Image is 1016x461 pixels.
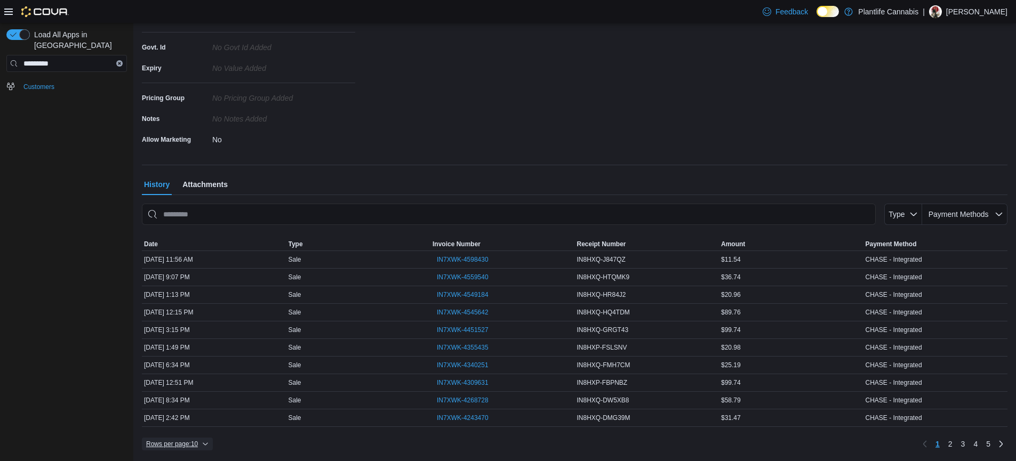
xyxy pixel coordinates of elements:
a: Customers [19,80,59,93]
label: Allow Marketing [142,135,191,144]
button: IN7XWK-4243470 [433,411,493,424]
span: 4 [973,439,978,449]
button: Previous page [918,438,931,450]
span: Customers [19,79,127,93]
ul: Pagination for table: [931,435,995,452]
span: CHASE - Integrated [866,361,922,369]
div: No Govt Id added [212,39,355,52]
span: CHASE - Integrated [866,273,922,281]
span: Date [144,240,158,248]
button: Date [142,238,286,250]
span: Sale [289,273,301,281]
label: Notes [142,115,159,123]
span: [DATE] 3:15 PM [144,326,190,334]
span: CHASE - Integrated [866,343,922,352]
a: Feedback [758,1,812,22]
span: Payment Methods [929,210,989,219]
div: $11.54 [719,253,863,266]
div: No value added [212,60,355,72]
span: 3 [961,439,965,449]
button: IN7XWK-4559540 [433,271,493,284]
button: Rows per page:10 [142,438,213,450]
div: $99.74 [719,376,863,389]
button: IN7XWK-4268728 [433,394,493,407]
span: Sale [289,326,301,334]
span: IN7XWK-4243470 [437,414,489,422]
nav: Pagination for table: [918,435,1007,452]
div: $20.96 [719,288,863,301]
span: Sale [289,255,301,264]
span: Receipt Number [577,240,626,248]
span: IN8HXQ-J847QZ [577,255,626,264]
p: Plantlife Cannabis [858,5,918,18]
span: [DATE] 2:42 PM [144,414,190,422]
span: IN8HXQ-FMH7CM [577,361,630,369]
span: IN8HXQ-HR84J2 [577,290,626,299]
p: | [923,5,925,18]
input: This is a search bar. As you type, the results lower in the page will automatically filter. [142,204,876,225]
button: IN7XWK-4309631 [433,376,493,389]
span: IN7XWK-4545642 [437,308,489,317]
span: Load All Apps in [GEOGRAPHIC_DATA] [30,29,127,51]
div: No Notes added [212,110,355,123]
span: IN7XWK-4340251 [437,361,489,369]
div: $20.98 [719,341,863,354]
span: IN8HXQ-DW5XB8 [577,396,629,405]
span: Amount [721,240,745,248]
button: Clear input [116,60,123,67]
span: Attachments [182,174,228,195]
span: CHASE - Integrated [866,326,922,334]
span: Invoice Number [433,240,481,248]
span: [DATE] 6:34 PM [144,361,190,369]
a: Page 2 of 5 [944,435,957,452]
span: Rows per page : 10 [146,440,198,448]
span: IN7XWK-4559540 [437,273,489,281]
span: CHASE - Integrated [866,378,922,387]
div: $31.47 [719,411,863,424]
span: Sale [289,414,301,422]
button: IN7XWK-4545642 [433,306,493,319]
button: IN7XWK-4549184 [433,288,493,301]
span: Type [289,240,303,248]
span: Feedback [775,6,808,17]
button: Invoice Number [430,238,575,250]
p: [PERSON_NAME] [946,5,1007,18]
span: [DATE] 8:34 PM [144,396,190,405]
button: IN7XWK-4451527 [433,323,493,336]
span: 2 [948,439,953,449]
nav: Complex example [6,74,127,122]
div: $58.79 [719,394,863,407]
span: CHASE - Integrated [866,414,922,422]
span: Sale [289,308,301,317]
span: CHASE - Integrated [866,290,922,299]
span: IN7XWK-4355435 [437,343,489,352]
span: IN8HXP-FBPNBZ [577,378,628,387]
button: IN7XWK-4598430 [433,253,493,266]
label: Govt. Id [142,43,166,52]
span: IN7XWK-4451527 [437,326,489,334]
span: IN8HXQ-DMG39M [577,414,630,422]
span: Customers [23,83,54,91]
span: [DATE] 12:15 PM [144,308,193,317]
div: No [212,131,355,144]
button: Amount [719,238,863,250]
div: $89.76 [719,306,863,319]
label: Expiry [142,64,162,72]
button: IN7XWK-4340251 [433,359,493,371]
button: Page 1 of 5 [931,435,944,452]
span: IN7XWK-4268728 [437,396,489,405]
span: Sale [289,343,301,352]
span: IN7XWK-4598430 [437,255,489,264]
div: $25.19 [719,359,863,371]
span: CHASE - Integrated [866,308,922,317]
div: $36.74 [719,271,863,284]
label: Pricing Group [142,94,185,102]
span: IN8HXQ-HTQMK9 [577,273,630,281]
span: IN8HXQ-HQ4TDM [577,308,630,317]
span: Sale [289,378,301,387]
input: Dark Mode [817,6,839,17]
a: Next page [995,438,1007,450]
span: Type [889,210,905,219]
span: IN8HXQ-GRGT43 [577,326,629,334]
span: History [144,174,170,195]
